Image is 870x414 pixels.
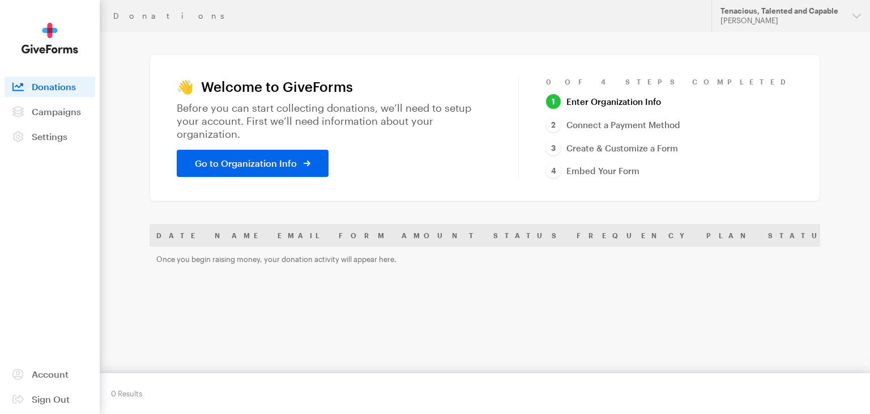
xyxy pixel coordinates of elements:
span: Sign Out [32,394,70,404]
a: Sign Out [5,389,95,409]
a: Embed Your Form [546,163,639,179]
a: Create & Customize a Form [546,141,678,156]
a: Donations [5,77,95,97]
th: Frequency [570,224,700,247]
h1: 👋 Welcome to GiveForms [177,79,491,95]
th: Plan Status [700,224,845,247]
span: Campaigns [32,106,81,117]
a: Settings [5,126,95,147]
span: Account [32,369,69,379]
span: Donations [32,81,76,92]
div: [PERSON_NAME] [720,16,843,26]
th: Amount [395,224,487,247]
a: Enter Organization Info [546,94,661,109]
p: Before you can start collecting donations, we’ll need to setup your account. First we’ll need inf... [177,102,491,141]
th: Form [332,224,395,247]
th: Status [487,224,570,247]
div: Tenacious, Talented and Capable [720,6,843,16]
a: Go to Organization Info [177,150,329,177]
span: Go to Organization Info [195,157,297,170]
span: Settings [32,131,67,142]
div: 0 of 4 Steps Completed [546,77,793,86]
div: 0 Results [111,385,142,403]
th: Date [150,224,208,247]
a: Campaigns [5,102,95,122]
img: GiveForms [22,23,78,54]
a: Connect a Payment Method [546,117,680,133]
a: Account [5,364,95,385]
th: Email [271,224,332,247]
th: Name [208,224,271,247]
